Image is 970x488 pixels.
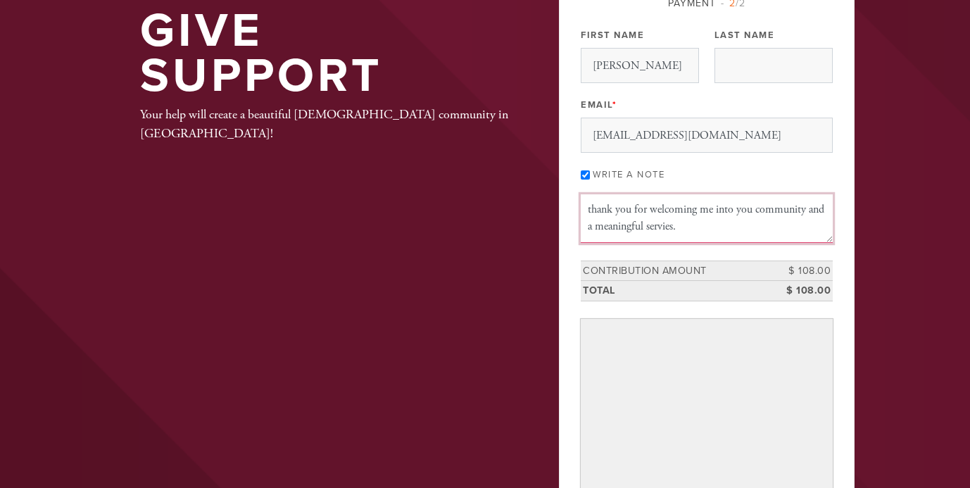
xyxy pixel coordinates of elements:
[769,281,833,301] td: $ 108.00
[612,99,617,111] span: This field is required.
[714,29,775,42] label: Last Name
[581,99,617,111] label: Email
[581,281,769,301] td: Total
[593,169,664,180] label: Write a note
[581,29,644,42] label: First Name
[769,261,833,281] td: $ 108.00
[581,261,769,281] td: Contribution Amount
[140,8,513,99] h1: Give Support
[140,105,513,143] div: Your help will create a beautiful [DEMOGRAPHIC_DATA] community in [GEOGRAPHIC_DATA]!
